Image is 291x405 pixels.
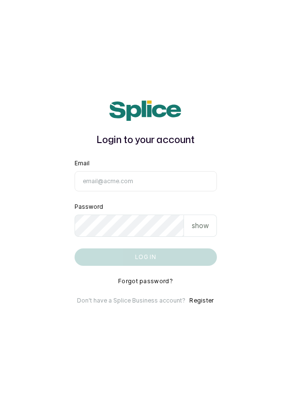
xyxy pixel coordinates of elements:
h1: Login to your account [75,132,217,148]
p: Don't have a Splice Business account? [77,297,185,304]
button: Forgot password? [118,277,173,285]
button: Log in [75,248,217,266]
label: Email [75,159,90,167]
button: Register [189,297,214,304]
label: Password [75,203,103,211]
input: email@acme.com [75,171,217,191]
p: show [192,221,209,231]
